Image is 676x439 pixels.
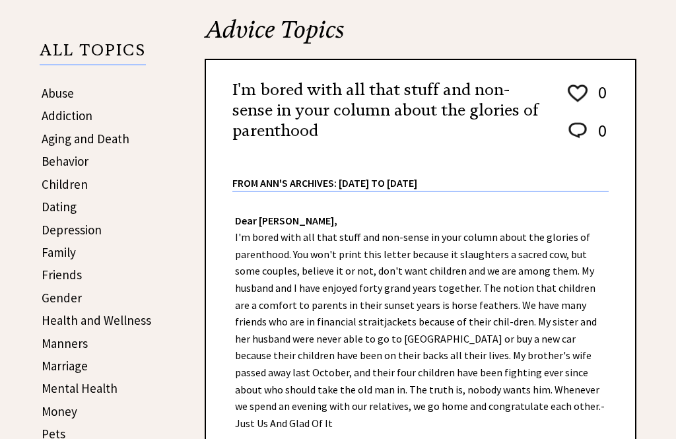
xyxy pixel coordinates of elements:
[42,199,77,215] a: Dating
[42,222,102,238] a: Depression
[40,43,146,65] p: ALL TOPICS
[42,267,82,283] a: Friends
[42,380,118,396] a: Mental Health
[42,290,82,306] a: Gender
[205,14,636,59] h2: Advice Topics
[566,120,590,141] img: message_round%202.png
[566,82,590,105] img: heart_outline%201.png
[42,244,76,260] a: Family
[591,119,607,154] td: 0
[42,312,151,328] a: Health and Wellness
[235,214,337,227] strong: Dear [PERSON_NAME],
[232,156,609,191] div: From Ann's Archives: [DATE] to [DATE]
[42,85,74,101] a: Abuse
[42,176,88,192] a: Children
[232,80,543,142] h2: I'm bored with all that stuff and non-sense in your column about the glories of parenthood
[591,81,607,118] td: 0
[42,358,88,374] a: Marriage
[42,108,92,123] a: Addiction
[42,403,77,419] a: Money
[42,153,88,169] a: Behavior
[42,131,129,147] a: Aging and Death
[42,335,88,351] a: Manners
